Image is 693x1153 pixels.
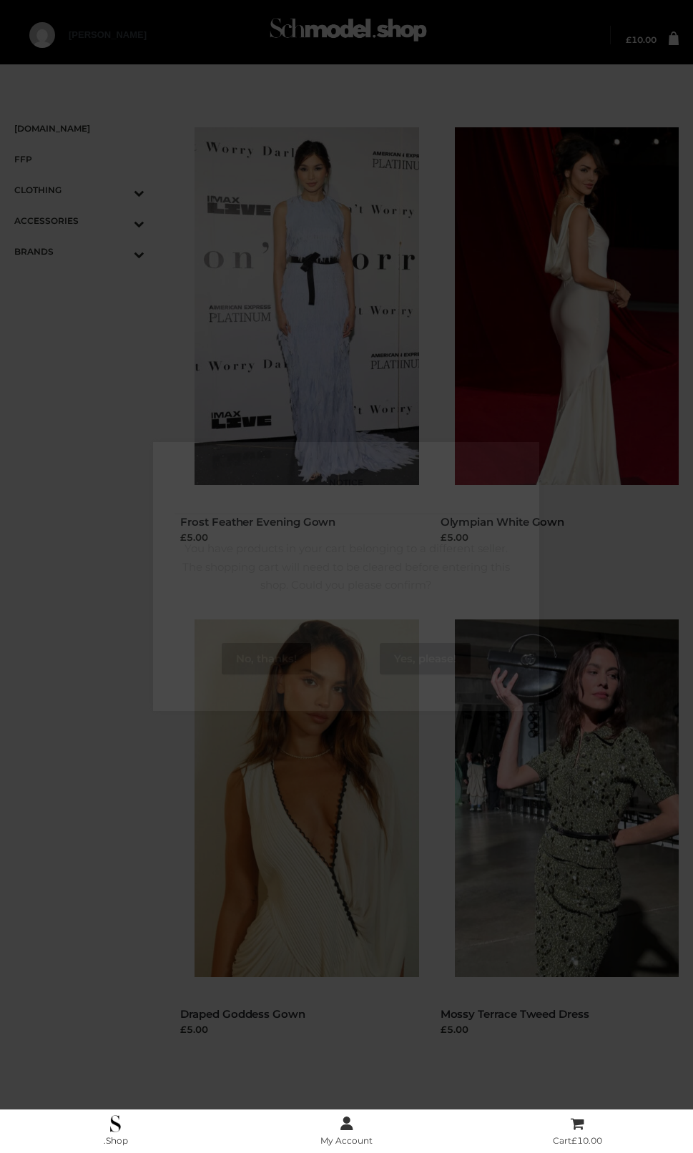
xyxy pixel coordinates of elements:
div: You have products in your cart belonging to a different seller. The shopping cart will need to be... [175,539,518,594]
span: Cart [553,1135,602,1146]
a: Cart£10.00 [462,1114,693,1149]
span: My Account [320,1135,373,1146]
button: Yes, please! [380,643,471,674]
span: £ [571,1135,577,1146]
a: My Account [231,1114,462,1149]
bdi: 10.00 [571,1135,602,1146]
img: .Shop [110,1115,121,1132]
button: No, thanks! [222,643,311,674]
span: NOTICE [329,476,363,490]
span: .Shop [104,1135,128,1146]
